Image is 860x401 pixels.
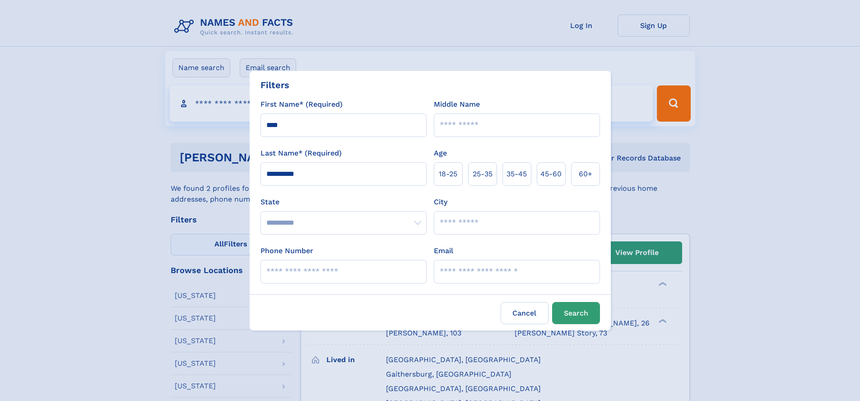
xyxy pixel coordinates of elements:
[501,302,549,324] label: Cancel
[552,302,600,324] button: Search
[260,148,342,159] label: Last Name* (Required)
[507,169,527,179] span: 35‑45
[434,245,453,256] label: Email
[434,148,447,159] label: Age
[260,245,313,256] label: Phone Number
[439,169,457,179] span: 18‑25
[260,197,427,208] label: State
[579,169,592,179] span: 60+
[473,169,493,179] span: 25‑35
[540,169,562,179] span: 45‑60
[434,197,447,208] label: City
[260,99,343,110] label: First Name* (Required)
[260,78,289,92] div: Filters
[434,99,480,110] label: Middle Name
